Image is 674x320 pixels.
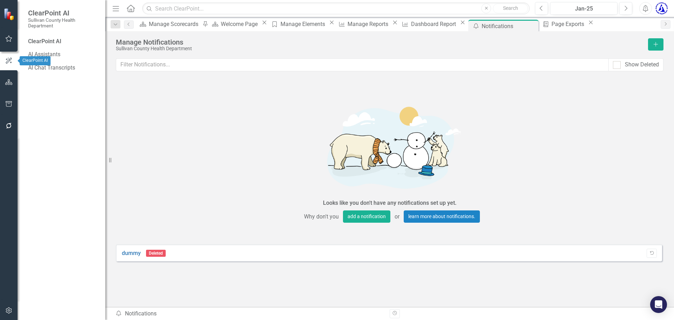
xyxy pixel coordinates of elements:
[399,20,458,28] a: Dashboard Report
[553,5,615,13] div: Jan-25
[336,20,390,28] a: Manage Reports
[323,199,457,207] div: Looks like you don't have any notifications set up yet.
[390,211,404,223] span: or
[221,20,260,28] div: Welcome Page
[28,9,98,17] span: ClearPoint AI
[115,310,384,318] div: Notifications
[116,46,645,51] div: Sullivan County Health Department
[116,38,645,46] div: Manage Notifications
[149,20,200,28] div: Manage Scorecards
[482,22,537,31] div: Notifications
[551,20,586,28] div: Page Exports
[411,20,458,28] div: Dashboard Report
[146,250,166,257] span: Deleted
[20,56,51,65] div: ClearPoint AI
[28,38,98,46] div: ClearPoint AI
[280,20,327,28] div: Manage Elements
[116,58,609,71] input: Filter Notifications...
[655,2,668,15] img: Lynsey Gollehon
[28,17,98,29] small: Sullivan County Health Department
[650,296,667,313] div: Open Intercom Messenger
[300,211,343,223] span: Why don't you
[28,64,98,72] a: AI Chat Transcripts
[28,51,98,59] a: AI Assistants
[142,2,530,15] input: Search ClearPoint...
[503,5,518,11] span: Search
[122,249,141,257] a: dummy
[348,20,390,28] div: Manage Reports
[209,20,260,28] a: Welcome Page
[404,210,480,223] a: learn more about notifications.
[625,61,659,69] div: Show Deleted
[493,4,528,13] button: Search
[343,210,390,223] button: add a notification
[137,20,200,28] a: Manage Scorecards
[540,20,586,28] a: Page Exports
[284,97,495,197] img: Getting started
[4,8,16,20] img: ClearPoint Strategy
[269,20,327,28] a: Manage Elements
[550,2,617,15] button: Jan-25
